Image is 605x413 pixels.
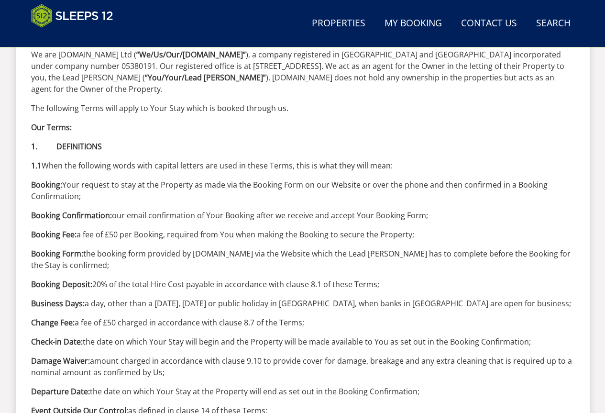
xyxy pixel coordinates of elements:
b: Departure Date: [31,386,90,397]
a: Properties [308,13,369,34]
p: 20% of the total Hire Cost payable in accordance with clause 8.1 of these Terms; [31,279,574,290]
a: Contact Us [457,13,521,34]
b: Damage Waiver: [31,356,90,366]
p: our email confirmation of Your Booking after we receive and accept Your Booking Form; [31,210,574,221]
p: The following Terms will apply to Your Stay which is booked through us. [31,102,574,114]
b: 1. DEFINITIONS [31,141,102,152]
img: Sleeps 12 [31,4,113,28]
b: Booking Fee: [31,229,77,240]
b: Business Days: [31,298,85,309]
p: a fee of £50 charged in accordance with clause 8.7 of the Terms; [31,317,574,328]
a: Search [532,13,574,34]
p: the date on which Your Stay at the Property will end as set out in the Booking Confirmation; [31,386,574,397]
p: amount charged in accordance with clause 9.10 to provide cover for damage, breakage and any extra... [31,355,574,378]
p: the booking form provided by [DOMAIN_NAME] via the Website which the Lead [PERSON_NAME] has to co... [31,248,574,271]
a: My Booking [381,13,446,34]
p: the date on which Your Stay will begin and the Property will be made available to You as set out ... [31,336,574,347]
iframe: Customer reviews powered by Trustpilot [26,33,127,42]
b: Check-in Date: [31,336,83,347]
b: Booking Form: [31,248,83,259]
b: Booking: [31,179,62,190]
b: Change Fee: [31,317,75,328]
p: We are [DOMAIN_NAME] Ltd ( ), a company registered in [GEOGRAPHIC_DATA] and [GEOGRAPHIC_DATA] inc... [31,49,574,95]
p: a fee of £50 per Booking, required from You when making the Booking to secure the Property; [31,229,574,240]
b: Our Terms: [31,122,72,133]
b: 1.1 [31,160,42,171]
b: Booking Deposit: [31,279,92,290]
strong: “You/Your/Lead [PERSON_NAME]” [145,72,266,83]
p: When the following words with capital letters are used in these Terms, this is what they will mean: [31,160,574,171]
p: Your request to stay at the Property as made via the Booking Form on our Website or over the phon... [31,179,574,202]
strong: “We/Us/Our/[DOMAIN_NAME]” [136,49,246,60]
b: Booking Confirmation: [31,210,112,221]
p: a day, other than a [DATE], [DATE] or public holiday in [GEOGRAPHIC_DATA], when banks in [GEOGRAP... [31,298,574,309]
